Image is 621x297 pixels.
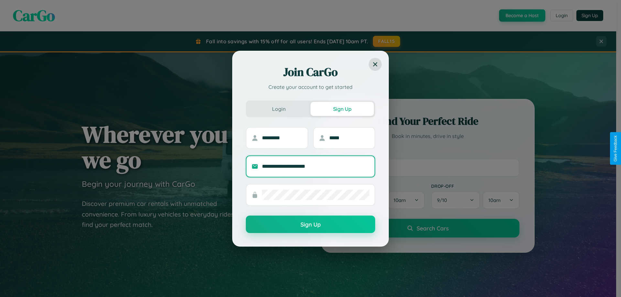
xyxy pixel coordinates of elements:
button: Sign Up [246,216,375,233]
button: Sign Up [310,102,374,116]
button: Login [247,102,310,116]
div: Give Feedback [613,135,618,162]
p: Create your account to get started [246,83,375,91]
h2: Join CarGo [246,64,375,80]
